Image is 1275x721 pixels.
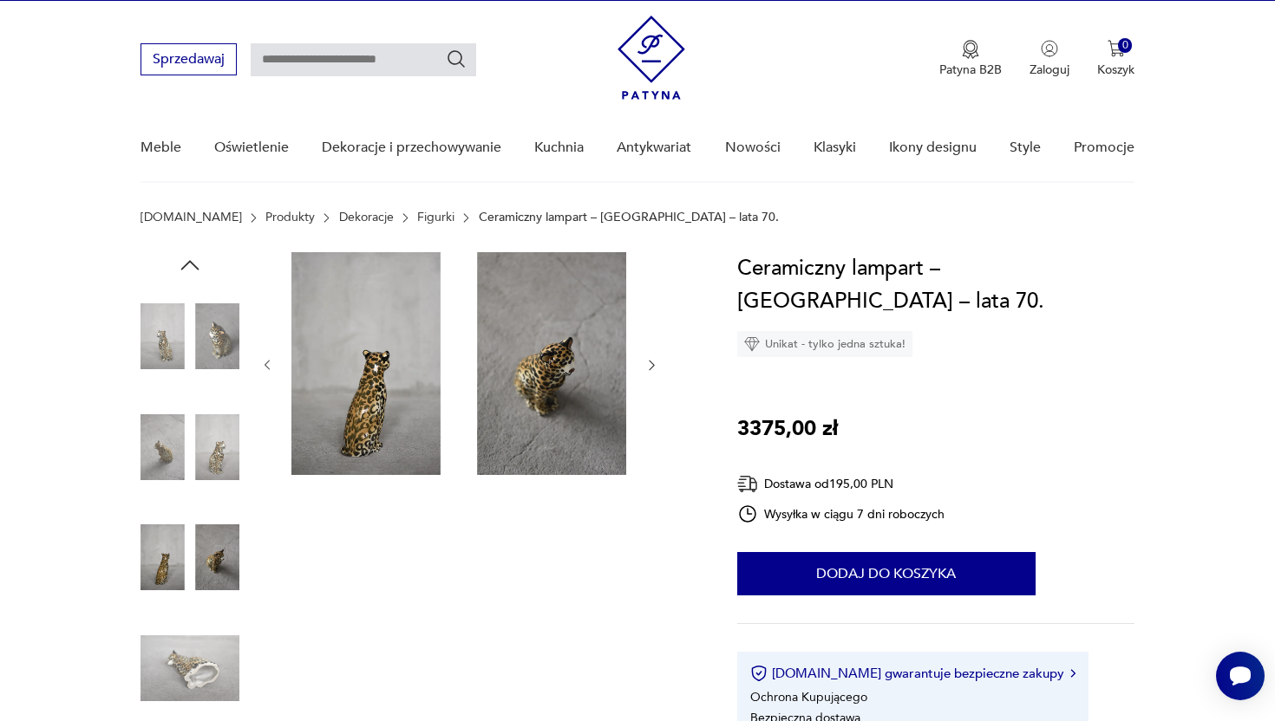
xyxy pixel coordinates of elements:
[618,16,685,100] img: Patyna - sklep z meblami i dekoracjami vintage
[1097,62,1134,78] p: Koszyk
[750,665,768,682] img: Ikona certyfikatu
[737,503,945,524] div: Wysyłka w ciągu 7 dni roboczych
[750,689,867,705] li: Ochrona Kupującego
[1010,114,1041,181] a: Style
[1216,652,1265,700] iframe: Smartsupp widget button
[939,40,1002,78] a: Ikona medaluPatyna B2B
[1030,40,1069,78] button: Zaloguj
[750,665,1076,682] button: [DOMAIN_NAME] gwarantuje bezpieczne zakupy
[534,114,584,181] a: Kuchnia
[737,412,838,445] p: 3375,00 zł
[1097,40,1134,78] button: 0Koszyk
[214,114,289,181] a: Oświetlenie
[479,211,779,224] p: Ceramiczny lampart – [GEOGRAPHIC_DATA] – lata 70.
[1108,40,1125,57] img: Ikona koszyka
[737,252,1135,318] h1: Ceramiczny lampart – [GEOGRAPHIC_DATA] – lata 70.
[737,331,912,357] div: Unikat - tylko jedna sztuka!
[417,211,454,224] a: Figurki
[339,211,394,224] a: Dekoracje
[737,552,1036,595] button: Dodaj do koszyka
[617,114,691,181] a: Antykwariat
[889,114,977,181] a: Ikony designu
[737,473,758,495] img: Ikona dostawy
[1074,114,1134,181] a: Promocje
[1070,669,1076,678] img: Ikona strzałki w prawo
[141,114,181,181] a: Meble
[141,619,239,718] img: Zdjęcie produktu Ceramiczny lampart – Włochy – lata 70.
[962,40,979,59] img: Ikona medalu
[141,508,239,607] img: Zdjęcie produktu Ceramiczny lampart – Włochy – lata 70.
[725,114,781,181] a: Nowości
[939,40,1002,78] button: Patyna B2B
[322,114,501,181] a: Dekoracje i przechowywanie
[265,211,315,224] a: Produkty
[814,114,856,181] a: Klasyki
[737,473,945,495] div: Dostawa od 195,00 PLN
[141,211,242,224] a: [DOMAIN_NAME]
[141,398,239,497] img: Zdjęcie produktu Ceramiczny lampart – Włochy – lata 70.
[291,252,626,475] img: Zdjęcie produktu Ceramiczny lampart – Włochy – lata 70.
[141,287,239,386] img: Zdjęcie produktu Ceramiczny lampart – Włochy – lata 70.
[1118,38,1133,53] div: 0
[141,43,237,75] button: Sprzedawaj
[1041,40,1058,57] img: Ikonka użytkownika
[744,336,760,352] img: Ikona diamentu
[939,62,1002,78] p: Patyna B2B
[446,49,467,69] button: Szukaj
[1030,62,1069,78] p: Zaloguj
[141,55,237,67] a: Sprzedawaj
